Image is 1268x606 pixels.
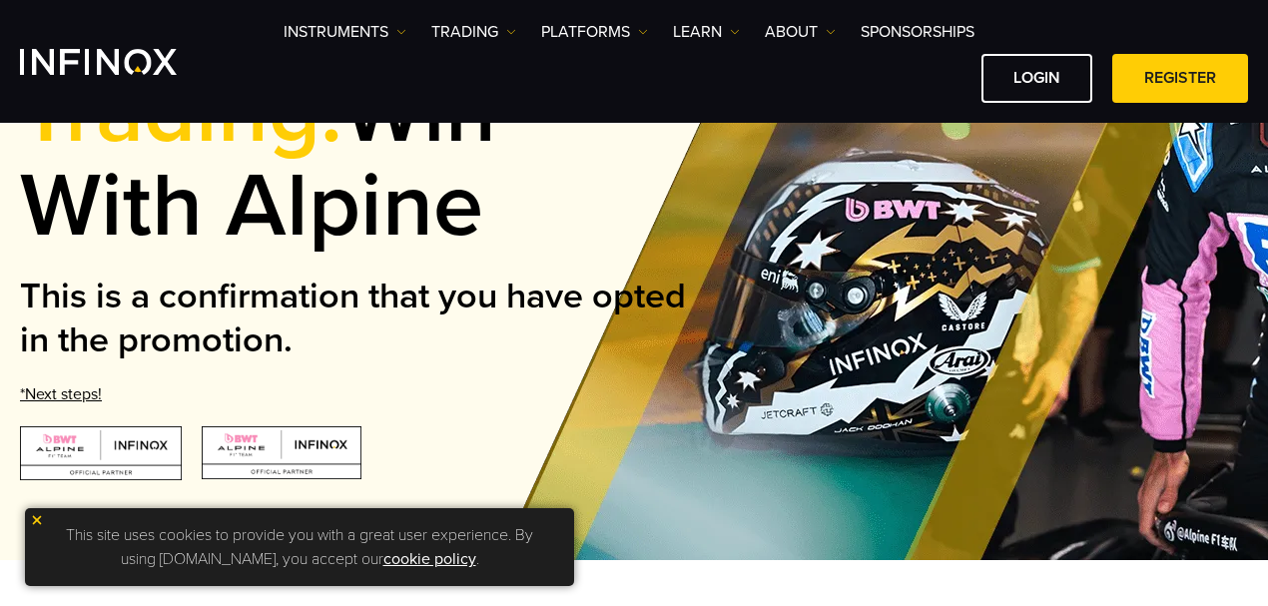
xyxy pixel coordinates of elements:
[35,518,564,576] p: This site uses cookies to provide you with a great user experience. By using [DOMAIN_NAME], you a...
[981,54,1092,103] a: LOGIN
[673,20,740,44] a: Learn
[20,49,224,75] a: INFINOX Logo
[30,513,44,527] img: yellow close icon
[20,275,686,361] strong: This is a confirmation that you have opted in the promotion.
[284,20,406,44] a: Instruments
[861,20,974,44] a: SPONSORSHIPS
[431,20,516,44] a: TRADING
[1112,54,1248,103] a: REGISTER
[383,549,476,569] a: cookie policy
[541,20,648,44] a: PLATFORMS
[20,384,102,404] a: *Next steps!
[765,20,836,44] a: ABOUT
